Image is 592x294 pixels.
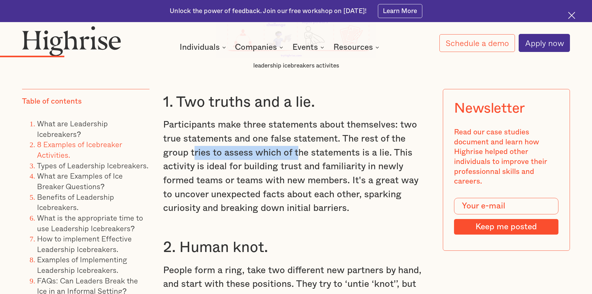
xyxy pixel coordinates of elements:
[333,44,373,51] div: Resources
[170,7,367,16] div: Unlock the power of feedback. Join our free workshop on [DATE]!
[22,26,121,56] img: Highrise logo
[37,254,127,276] a: Examples of Implementing Leadership Icebreakers.
[235,44,277,51] div: Companies
[180,44,220,51] div: Individuals
[292,44,326,51] div: Events
[454,198,558,215] input: Your e-mail
[37,170,123,192] a: What are Examples of Ice Breaker Questions?
[519,34,570,52] a: Apply now
[454,128,558,187] div: Read our case studies document and learn how Highrise helped other individuals to improve their p...
[163,118,429,215] p: Participants make three statements about themselves: two true statements and one false statement....
[568,12,575,19] img: Cross icon
[216,62,376,70] figcaption: leadership icebreakers activites
[333,44,381,51] div: Resources
[180,44,228,51] div: Individuals
[439,34,515,52] a: Schedule a demo
[163,93,429,112] h3: 1. Two truths and a lie.
[292,44,318,51] div: Events
[163,238,429,257] h3: 2. Human knot.
[37,160,149,171] a: Types of Leadership Icebreakers.
[37,233,132,255] a: How to implement Effective Leadership Icebreakers.
[37,138,122,161] a: 8 Examples of Icebreaker Activities.
[37,118,108,140] a: What are Leadership Icebreakers?
[454,198,558,235] form: Modal Form
[235,44,285,51] div: Companies
[37,191,114,213] a: Benefits of Leadership Icebreakers.
[378,4,422,18] a: Learn More
[454,100,525,116] div: Newsletter
[37,212,143,234] a: What is the appropriate time to use Leadership Icebreakers?
[22,97,82,107] div: Table of contents
[454,219,558,235] input: Keep me posted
